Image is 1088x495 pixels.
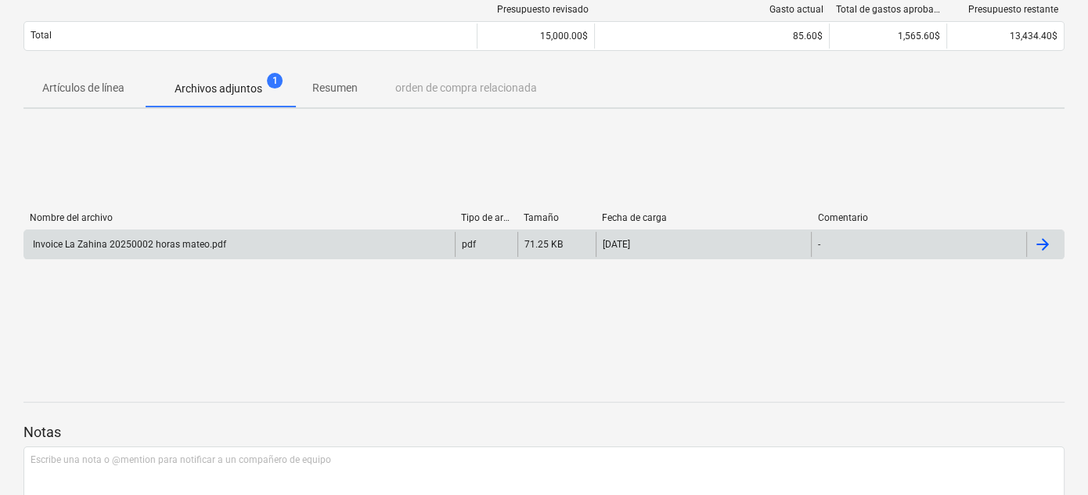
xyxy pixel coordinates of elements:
[524,212,589,223] div: Tamaño
[1010,31,1057,42] span: 13,434.40$
[312,80,358,96] p: Resumen
[1010,420,1088,495] iframe: Chat Widget
[477,23,594,49] div: 15,000.00$
[818,239,820,250] div: -
[23,423,1065,442] p: Notas
[829,23,946,49] div: 1,565.60$
[31,239,226,250] div: Invoice La Zahina 20250002 horas mateo.pdf
[42,80,124,96] p: Artículos de línea
[462,239,476,250] div: pdf
[601,31,823,42] div: 85.60$
[461,212,511,223] div: Tipo de archivo
[603,239,630,250] div: [DATE]
[175,81,262,97] p: Archivos adjuntos
[31,29,52,42] p: Total
[601,4,823,15] div: Gasto actual
[836,4,941,15] div: Total de gastos aprobados
[953,4,1058,15] div: Presupuesto restante
[602,212,805,223] div: Fecha de carga
[484,4,589,15] div: Presupuesto revisado
[524,239,563,250] div: 71.25 KB
[267,73,283,89] span: 1
[30,212,449,223] div: Nombre del archivo
[818,212,1021,223] div: Comentario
